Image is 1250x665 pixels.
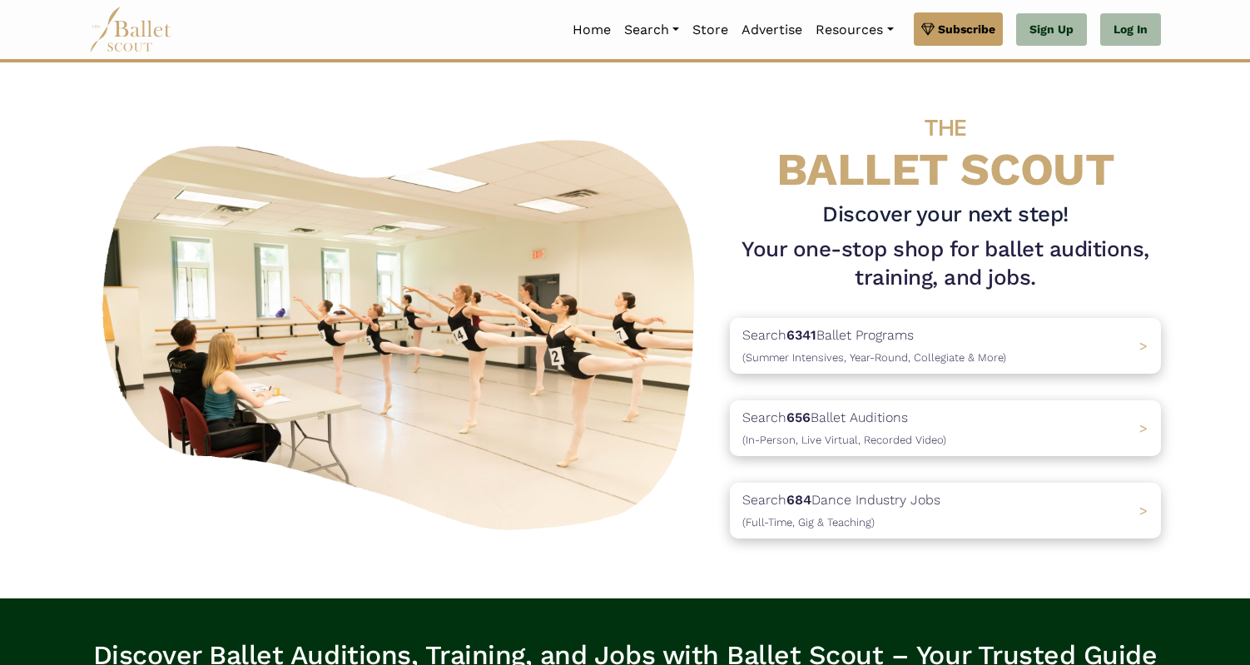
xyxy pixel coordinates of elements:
[1139,420,1148,436] span: >
[730,236,1161,292] h1: Your one-stop shop for ballet auditions, training, and jobs.
[618,12,686,47] a: Search
[730,201,1161,229] h3: Discover your next step!
[730,400,1161,456] a: Search656Ballet Auditions(In-Person, Live Virtual, Recorded Video) >
[786,492,811,508] b: 684
[686,12,735,47] a: Store
[730,483,1161,538] a: Search684Dance Industry Jobs(Full-Time, Gig & Teaching) >
[742,407,946,449] p: Search Ballet Auditions
[1100,13,1161,47] a: Log In
[742,325,1006,367] p: Search Ballet Programs
[786,327,816,343] b: 6341
[742,351,1006,364] span: (Summer Intensives, Year-Round, Collegiate & More)
[914,12,1003,46] a: Subscribe
[742,489,940,532] p: Search Dance Industry Jobs
[921,20,935,38] img: gem.svg
[742,434,946,446] span: (In-Person, Live Virtual, Recorded Video)
[730,318,1161,374] a: Search6341Ballet Programs(Summer Intensives, Year-Round, Collegiate & More)>
[89,122,717,540] img: A group of ballerinas talking to each other in a ballet studio
[925,114,966,141] span: THE
[1016,13,1087,47] a: Sign Up
[566,12,618,47] a: Home
[938,20,995,38] span: Subscribe
[1139,338,1148,354] span: >
[742,516,875,529] span: (Full-Time, Gig & Teaching)
[786,409,811,425] b: 656
[730,96,1161,194] h4: BALLET SCOUT
[735,12,809,47] a: Advertise
[1139,503,1148,519] span: >
[809,12,900,47] a: Resources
